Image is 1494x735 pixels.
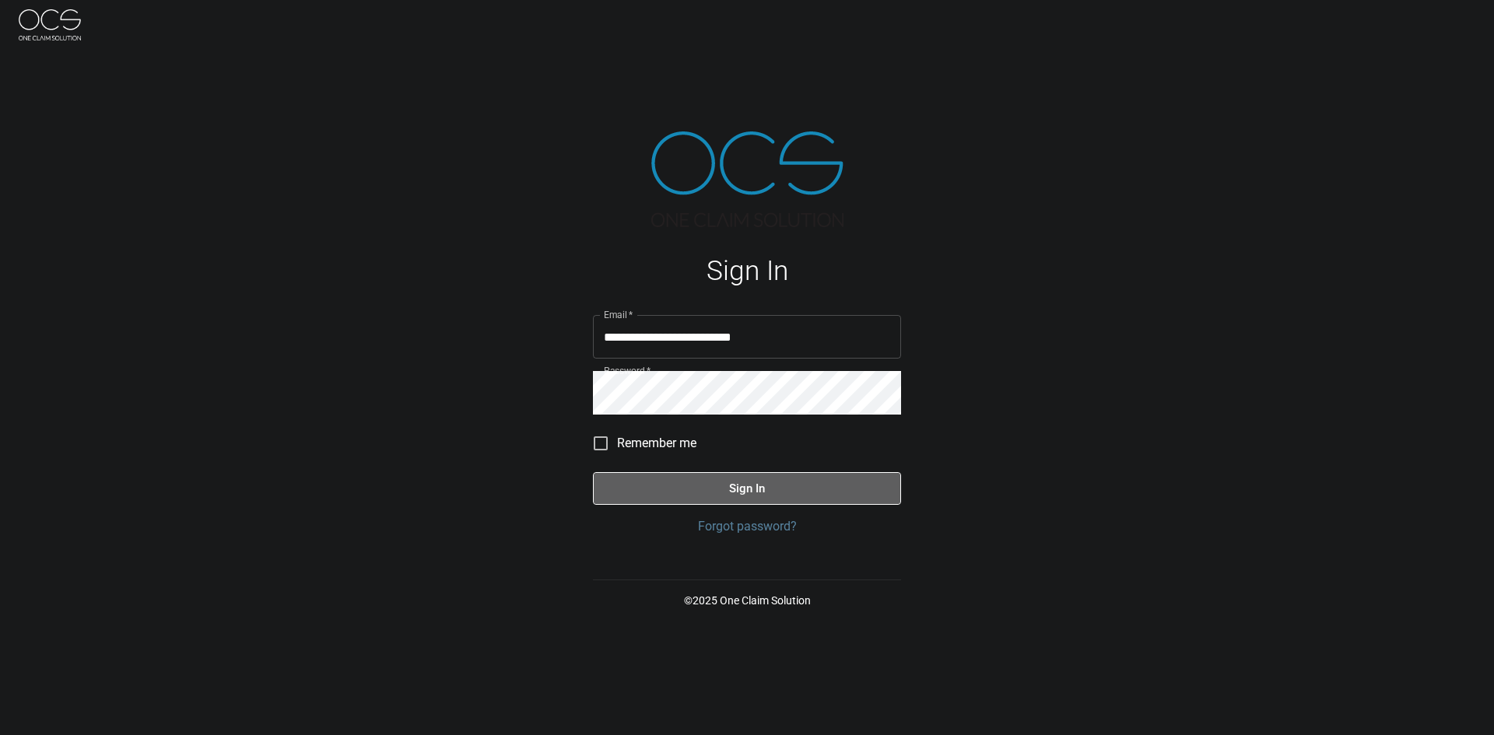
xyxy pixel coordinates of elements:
[593,472,901,505] button: Sign In
[617,434,696,453] span: Remember me
[604,308,633,321] label: Email
[604,364,651,377] label: Password
[593,517,901,536] a: Forgot password?
[593,593,901,608] p: © 2025 One Claim Solution
[593,255,901,287] h1: Sign In
[651,131,843,227] img: ocs-logo-tra.png
[19,9,81,40] img: ocs-logo-white-transparent.png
